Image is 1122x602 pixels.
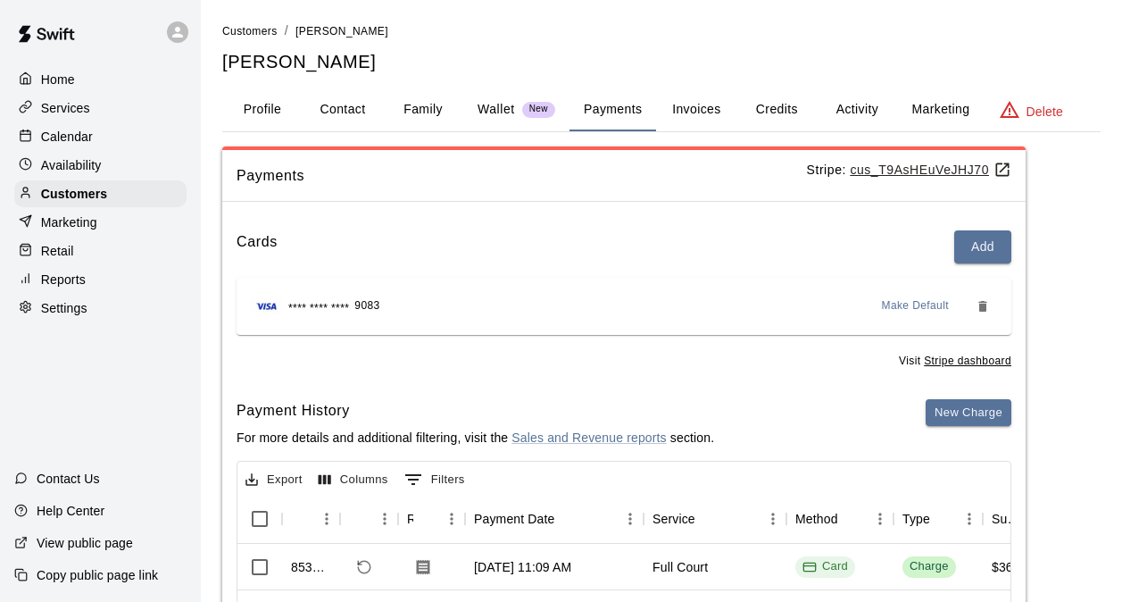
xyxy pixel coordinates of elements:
[413,506,438,531] button: Sort
[241,466,307,494] button: Export
[14,180,187,207] div: Customers
[802,558,848,575] div: Card
[41,156,102,174] p: Availability
[956,506,983,532] button: Menu
[407,494,413,544] div: Receipt
[407,551,439,583] button: Download Receipt
[817,88,897,131] button: Activity
[644,494,786,544] div: Service
[222,25,278,38] span: Customers
[37,566,158,584] p: Copy public page link
[237,399,714,422] h6: Payment History
[14,123,187,150] a: Calendar
[14,66,187,93] a: Home
[511,431,666,445] a: Sales and Revenue reports
[569,88,656,131] button: Payments
[555,506,580,531] button: Sort
[371,506,398,532] button: Menu
[478,100,515,119] p: Wallet
[14,209,187,236] a: Marketing
[303,88,383,131] button: Contact
[899,353,1011,371] span: Visit
[14,152,187,179] a: Availability
[992,558,1038,576] div: $360.00
[760,506,786,532] button: Menu
[924,355,1011,367] a: Stripe dashboard
[295,25,388,38] span: [PERSON_NAME]
[838,506,863,531] button: Sort
[291,558,331,576] div: 853059
[910,558,949,575] div: Charge
[237,429,714,447] p: For more details and additional filtering, visit the section.
[222,23,278,38] a: Customers
[237,230,278,263] h6: Cards
[736,88,817,131] button: Credits
[465,494,644,544] div: Payment Date
[41,71,75,88] p: Home
[349,552,379,582] span: Refund payment
[902,494,930,544] div: Type
[313,506,340,532] button: Menu
[656,88,736,131] button: Invoices
[37,470,100,488] p: Contact Us
[474,494,555,544] div: Payment Date
[926,399,1011,427] button: New Charge
[875,292,957,321] button: Make Default
[14,238,187,264] a: Retail
[850,163,1011,177] a: cus_T9AsHEuVeJHJ70
[398,494,465,544] div: Receipt
[41,128,93,146] p: Calendar
[1026,103,1063,121] p: Delete
[222,88,1101,131] div: basic tabs example
[522,104,555,115] span: New
[867,506,893,532] button: Menu
[14,295,187,322] a: Settings
[807,161,1011,180] p: Stripe:
[954,230,1011,263] button: Add
[14,95,187,121] a: Services
[37,502,104,520] p: Help Center
[400,465,470,494] button: Show filters
[41,185,107,203] p: Customers
[41,242,74,260] p: Retail
[383,88,463,131] button: Family
[930,506,955,531] button: Sort
[14,266,187,293] a: Reports
[349,506,374,531] button: Sort
[893,494,983,544] div: Type
[237,164,807,188] span: Payments
[41,213,97,231] p: Marketing
[222,88,303,131] button: Profile
[795,494,838,544] div: Method
[41,99,90,117] p: Services
[285,21,288,40] li: /
[652,494,695,544] div: Service
[438,506,465,532] button: Menu
[251,297,283,315] img: Credit card brand logo
[314,466,393,494] button: Select columns
[617,506,644,532] button: Menu
[354,297,379,315] span: 9083
[882,297,950,315] span: Make Default
[992,494,1020,544] div: Subtotal
[37,534,133,552] p: View public page
[474,558,571,576] div: Oct 3, 2025, 11:09 AM
[41,299,87,317] p: Settings
[291,506,316,531] button: Sort
[968,292,997,321] button: Remove
[222,50,1101,74] h5: [PERSON_NAME]
[41,271,86,288] p: Reports
[652,558,708,576] div: Full Court
[786,494,893,544] div: Method
[282,494,340,544] div: Id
